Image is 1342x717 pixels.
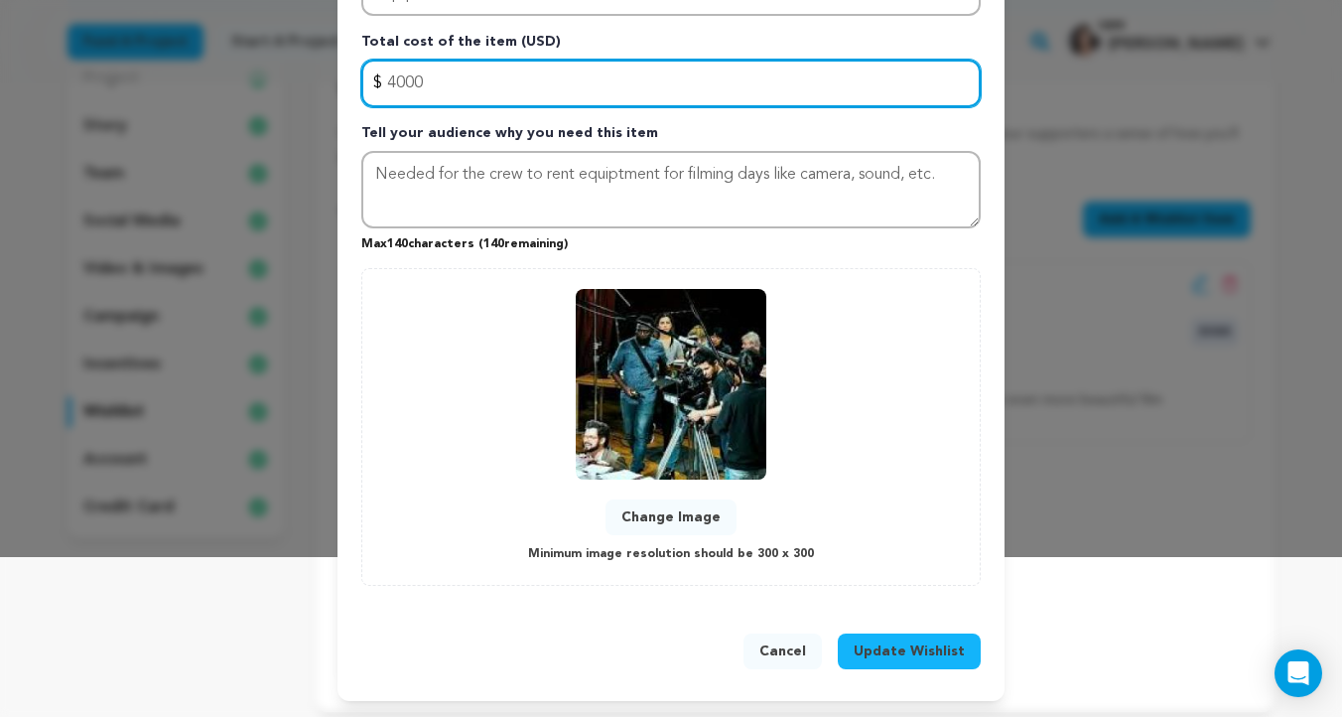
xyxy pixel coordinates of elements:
span: Update Wishlist [854,642,965,661]
p: Total cost of the item (USD) [361,32,981,60]
p: Max characters ( remaining) [361,228,981,252]
p: Minimum image resolution should be 300 x 300 [528,543,814,566]
p: Tell your audience why you need this item [361,123,981,151]
textarea: Tell your audience why you need this item [361,151,981,228]
button: Cancel [743,634,822,669]
input: Enter total cost of the item [361,60,981,107]
div: Open Intercom Messenger [1275,649,1322,697]
span: $ [373,72,382,95]
button: Change Image [605,500,737,535]
button: Update Wishlist [838,634,981,669]
span: 140 [483,238,504,250]
span: 140 [387,238,408,250]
